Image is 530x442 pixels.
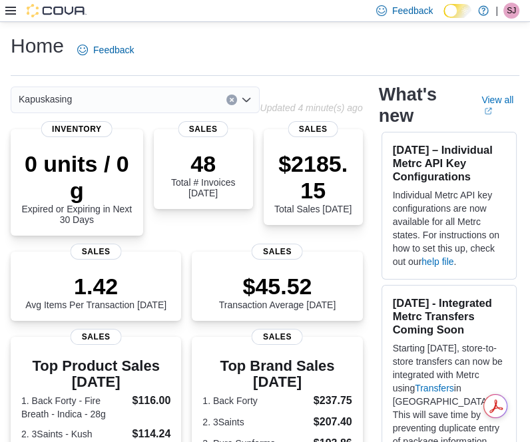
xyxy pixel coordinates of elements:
dt: 1. Back Forty [202,394,308,407]
a: Feedback [72,37,139,63]
button: Open list of options [241,95,252,105]
span: Sales [252,244,303,260]
h2: What's new [379,84,466,126]
p: | [495,3,498,19]
p: $45.52 [219,273,336,300]
img: Cova [27,4,87,17]
p: Updated 4 minute(s) ago [260,103,362,113]
div: Shaunelle Jean [503,3,519,19]
div: Avg Items Per Transaction [DATE] [25,273,166,310]
dt: 2. 3Saints [202,415,308,429]
p: Individual Metrc API key configurations are now available for all Metrc states. For instructions ... [393,188,505,268]
div: Total # Invoices [DATE] [164,150,242,198]
p: 1.42 [25,273,166,300]
span: Sales [71,244,122,260]
h1: Home [11,33,64,59]
dd: $116.00 [132,393,170,409]
span: Sales [252,329,303,345]
span: Sales [288,121,338,137]
span: Inventory [41,121,113,137]
p: $2185.15 [274,150,352,204]
h3: [DATE] – Individual Metrc API Key Configurations [393,143,505,183]
h3: Top Brand Sales [DATE] [202,358,352,390]
div: Total Sales [DATE] [274,150,352,214]
button: Clear input [226,95,237,105]
h3: Top Product Sales [DATE] [21,358,170,390]
p: 0 units / 0 g [21,150,132,204]
dt: 1. Back Forty - Fire Breath - Indica - 28g [21,394,127,421]
dd: $114.24 [132,426,170,442]
span: Sales [71,329,122,345]
svg: External link [484,107,492,115]
div: Transaction Average [DATE] [219,273,336,310]
dd: $207.40 [314,414,352,430]
a: help file [421,256,453,267]
p: 48 [164,150,242,177]
span: Feedback [93,43,134,57]
span: Kapuskasing [19,91,72,107]
h3: [DATE] - Integrated Metrc Transfers Coming Soon [393,296,505,336]
div: Expired or Expiring in Next 30 Days [21,150,132,225]
input: Dark Mode [443,4,471,18]
span: Sales [178,121,228,137]
a: View allExternal link [481,95,519,116]
a: Transfers [415,383,454,393]
span: SJ [507,3,516,19]
dd: $237.75 [314,393,352,409]
span: Feedback [392,4,433,17]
